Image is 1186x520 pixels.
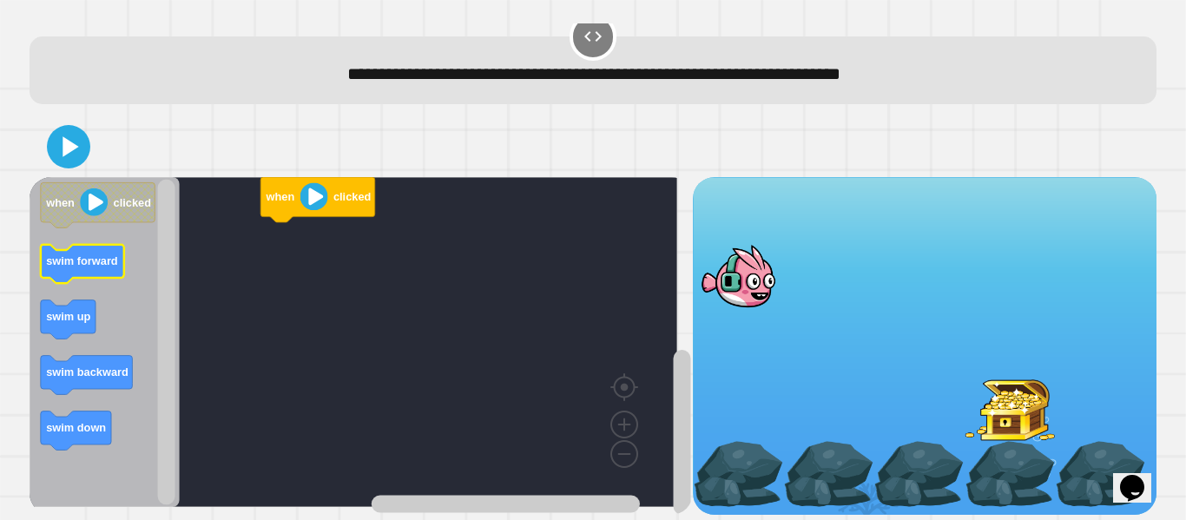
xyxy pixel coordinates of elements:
[114,196,151,209] text: clicked
[1113,451,1169,503] iframe: chat widget
[333,190,371,203] text: clicked
[46,254,118,267] text: swim forward
[45,196,75,209] text: when
[46,310,90,323] text: swim up
[46,421,106,434] text: swim down
[30,177,692,514] div: Blockly Workspace
[46,365,128,378] text: swim backward
[266,190,295,203] text: when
